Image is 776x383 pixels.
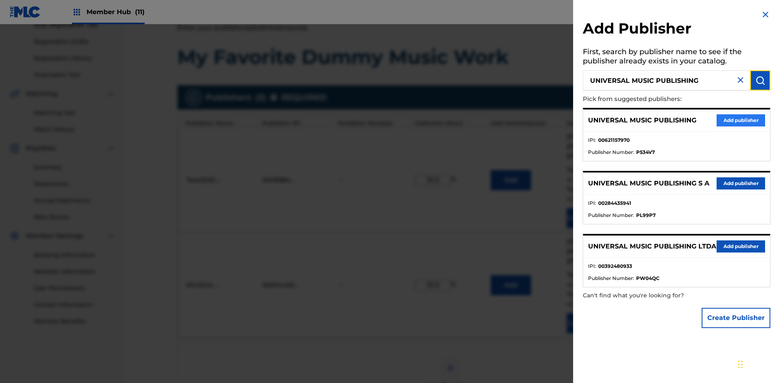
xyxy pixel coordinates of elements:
strong: 00284435941 [598,200,631,207]
iframe: Chat Widget [736,344,776,383]
span: Publisher Number : [588,149,634,156]
button: Add publisher [717,240,765,253]
strong: 00621157970 [598,137,630,144]
span: IPI : [588,200,596,207]
span: IPI : [588,137,596,144]
p: Pick from suggested publishers: [583,90,724,108]
p: UNIVERSAL MUSIC PUBLISHING LTDA [588,242,716,251]
span: (11) [135,8,145,16]
strong: P534V7 [636,149,655,156]
p: UNIVERSAL MUSIC PUBLISHING [588,116,696,125]
span: Member Hub [86,7,145,17]
img: MLC Logo [10,6,41,18]
span: IPI : [588,263,596,270]
span: Publisher Number : [588,275,634,282]
button: Add publisher [717,177,765,189]
h5: First, search by publisher name to see if the publisher already exists in your catalog. [583,45,770,70]
strong: 00392480933 [598,263,632,270]
button: Add publisher [717,114,765,126]
strong: PW04QC [636,275,660,282]
img: close [736,75,745,85]
input: Search publisher's name [583,70,750,90]
p: Can't find what you're looking for? [583,287,724,304]
div: Drag [738,352,743,377]
img: Top Rightsholders [72,7,82,17]
span: Publisher Number : [588,212,634,219]
strong: PL99P7 [636,212,656,219]
h2: Add Publisher [583,19,770,40]
p: UNIVERSAL MUSIC PUBLISHING S A [588,179,709,188]
img: Search Works [755,76,765,85]
button: Create Publisher [702,308,770,328]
